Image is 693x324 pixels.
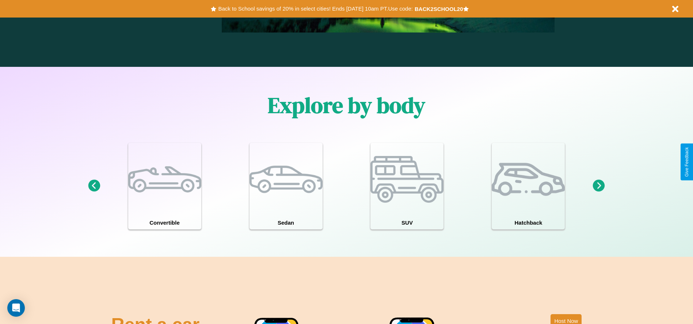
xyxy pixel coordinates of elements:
b: BACK2SCHOOL20 [415,6,463,12]
h1: Explore by body [268,90,425,120]
h4: SUV [370,216,443,229]
h4: Hatchback [492,216,565,229]
div: Open Intercom Messenger [7,299,25,317]
button: Back to School savings of 20% in select cities! Ends [DATE] 10am PT.Use code: [216,4,414,14]
div: Give Feedback [684,147,689,177]
h4: Sedan [250,216,323,229]
h4: Convertible [128,216,201,229]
